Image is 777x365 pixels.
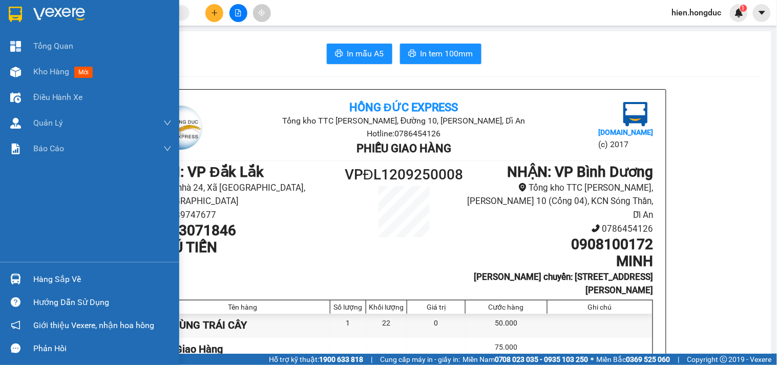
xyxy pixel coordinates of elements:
span: Miền Bắc [597,354,670,365]
div: VP Bình Dương [88,9,225,21]
img: warehouse-icon [10,118,21,129]
b: [PERSON_NAME] chuyển: [STREET_ADDRESS][PERSON_NAME] [474,272,654,296]
span: mới [74,67,93,78]
span: message [11,343,20,353]
span: down [163,119,172,127]
span: [STREET_ADDRESS][PERSON_NAME] [88,58,225,94]
span: copyright [720,356,727,363]
strong: 0369 525 060 [626,355,670,363]
span: printer [335,49,343,59]
span: printer [408,49,416,59]
button: caret-down [753,4,771,22]
h1: CHÚ TIẾN [155,239,342,256]
div: Giá trị [410,303,463,311]
sup: 1 [740,5,747,12]
li: Hotline: 0786454126 [238,127,570,140]
span: hien.hongduc [664,6,730,19]
h1: 0343071846 [155,222,342,239]
li: Tổng kho TTC [PERSON_NAME], Đường 10, [PERSON_NAME], Dĩ An [238,114,570,127]
div: MINH [88,21,225,33]
span: question-circle [11,297,20,307]
b: NHẬN : VP Bình Dương [508,164,654,180]
button: file-add [229,4,247,22]
div: Khối lượng [369,303,404,311]
img: logo-vxr [9,7,22,22]
span: Nhận: [88,10,112,21]
span: Giới thiệu Vexere, nhận hoa hồng [33,319,154,332]
div: 22 [366,314,407,337]
button: plus [205,4,223,22]
img: dashboard-icon [10,41,21,52]
div: 0 [407,314,466,337]
span: TC: [88,48,101,58]
div: Phản hồi [33,341,172,356]
span: file-add [235,9,242,16]
div: 0343071846 [9,46,80,60]
img: logo.jpg [155,102,206,153]
button: printerIn mẫu A5 [327,44,392,64]
b: Phiếu giao hàng [356,142,451,155]
span: aim [258,9,265,16]
div: Phí Giao Hàng [156,338,331,361]
strong: 0708 023 035 - 0935 103 250 [495,355,589,363]
div: 1 THÙNG TRÁI CÂY [156,314,331,337]
div: 50.000 [466,314,547,337]
span: | [371,354,372,365]
img: warehouse-icon [10,67,21,77]
span: Cung cấp máy in - giấy in: [380,354,460,365]
strong: 1900 633 818 [319,355,363,363]
div: Hàng sắp về [33,272,172,287]
span: phone [592,224,600,233]
div: Hướng dẫn sử dụng [33,295,172,310]
span: Điều hành xe [33,91,83,104]
div: 0908100172 [88,33,225,48]
span: 1 [742,5,745,12]
span: Kho hàng [33,67,69,76]
span: Tổng Quan [33,39,73,52]
li: 0389747677 [155,208,342,222]
span: ⚪️ [591,357,594,361]
li: (c) 2017 [598,138,653,151]
span: down [163,145,172,153]
div: Số lượng [333,303,363,311]
b: GỬI : VP Đắk Lắk [155,164,264,180]
div: Ghi chú [550,303,650,311]
span: Quản Lý [33,116,63,129]
div: Tên hàng [158,303,328,311]
img: icon-new-feature [734,8,744,17]
span: environment [518,183,527,192]
div: Cước hàng [468,303,544,311]
span: plus [211,9,218,16]
h1: 0908100172 [466,236,653,253]
button: aim [253,4,271,22]
h1: MINH [466,253,653,270]
span: Báo cáo [33,142,64,155]
span: Hỗ trợ kỹ thuật: [269,354,363,365]
span: In tem 100mm [421,47,473,60]
b: Hồng Đức Express [349,101,458,114]
li: 0786454126 [466,222,653,236]
li: Tổng kho TTC [PERSON_NAME], [PERSON_NAME] 10 (Cổng 04), KCN Sóng Thần, Dĩ An [466,181,653,222]
img: solution-icon [10,144,21,154]
span: caret-down [758,8,767,17]
div: 75.000 [466,338,547,361]
img: logo.jpg [623,102,648,127]
img: warehouse-icon [10,274,21,285]
div: VP Đắk Lắk [9,9,80,33]
span: notification [11,320,20,330]
span: Miền Nam [463,354,589,365]
b: [DOMAIN_NAME] [598,128,653,136]
li: Số nhà 24, Xã [GEOGRAPHIC_DATA], [GEOGRAPHIC_DATA] [155,181,342,208]
span: In mẫu A5 [347,47,384,60]
div: 1 [330,314,366,337]
div: CHÚ TIẾN [9,33,80,46]
button: printerIn tem 100mm [400,44,481,64]
img: warehouse-icon [10,92,21,103]
span: Gửi: [9,10,25,21]
h1: VPĐL1209250008 [342,164,467,186]
span: | [678,354,680,365]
